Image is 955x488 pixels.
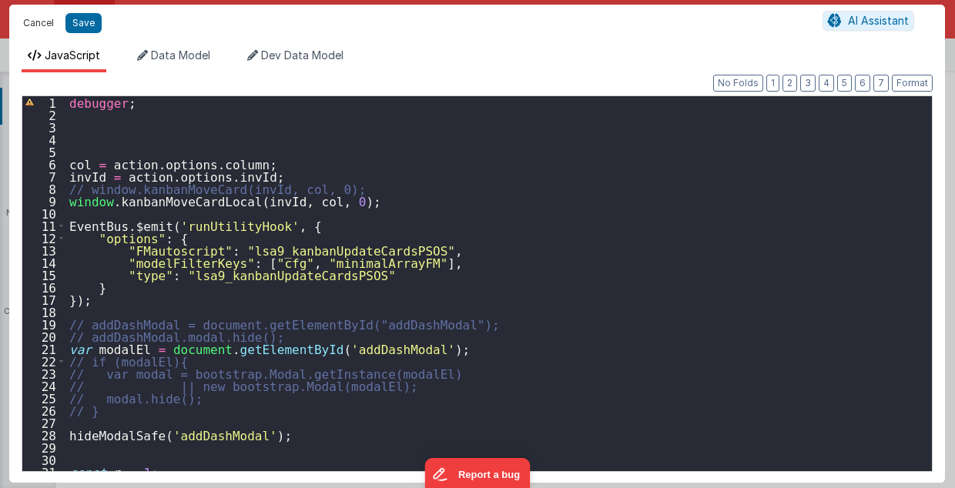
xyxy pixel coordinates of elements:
[800,75,816,92] button: 3
[819,75,834,92] button: 4
[22,96,66,109] div: 1
[22,195,66,207] div: 9
[15,12,62,34] button: Cancel
[848,14,909,27] span: AI Assistant
[22,318,66,330] div: 19
[22,207,66,219] div: 10
[22,293,66,306] div: 17
[22,256,66,269] div: 14
[261,48,343,62] span: Dev Data Model
[873,75,889,92] button: 7
[45,48,100,62] span: JavaScript
[22,429,66,441] div: 28
[22,441,66,453] div: 29
[855,75,870,92] button: 6
[22,145,66,158] div: 5
[766,75,779,92] button: 1
[22,404,66,416] div: 26
[22,133,66,145] div: 4
[22,158,66,170] div: 6
[22,121,66,133] div: 3
[22,170,66,182] div: 7
[22,466,66,478] div: 31
[22,343,66,355] div: 21
[22,330,66,343] div: 20
[22,379,66,392] div: 24
[151,48,210,62] span: Data Model
[837,75,852,92] button: 5
[65,13,102,33] button: Save
[22,355,66,367] div: 22
[782,75,797,92] button: 2
[22,453,66,466] div: 30
[823,11,914,31] button: AI Assistant
[22,219,66,232] div: 11
[892,75,933,92] button: Format
[22,232,66,244] div: 12
[22,306,66,318] div: 18
[22,244,66,256] div: 13
[22,182,66,195] div: 8
[22,269,66,281] div: 15
[22,281,66,293] div: 16
[22,416,66,429] div: 27
[713,75,763,92] button: No Folds
[22,109,66,121] div: 2
[22,367,66,379] div: 23
[22,392,66,404] div: 25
